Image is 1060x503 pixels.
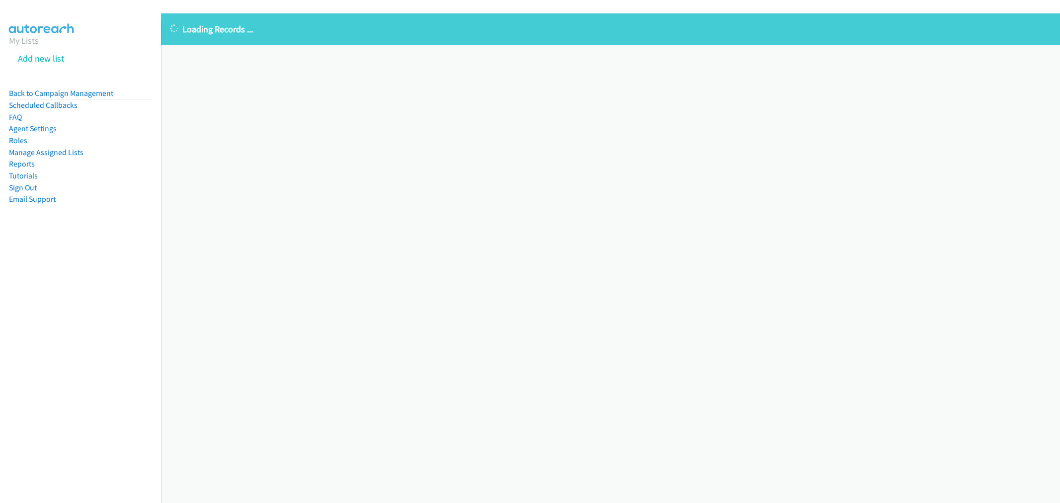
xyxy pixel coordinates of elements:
a: FAQ [9,112,22,122]
a: Back to Campaign Management [9,88,113,98]
a: Reports [9,159,35,168]
a: Manage Assigned Lists [9,148,83,157]
a: Sign Out [9,183,37,192]
a: Add new list [18,53,64,64]
a: Tutorials [9,171,38,180]
a: Roles [9,136,27,145]
p: Loading Records ... [170,22,1051,36]
a: My Lists [9,35,39,46]
a: Agent Settings [9,124,57,133]
a: Email Support [9,194,56,204]
a: Scheduled Callbacks [9,100,78,110]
